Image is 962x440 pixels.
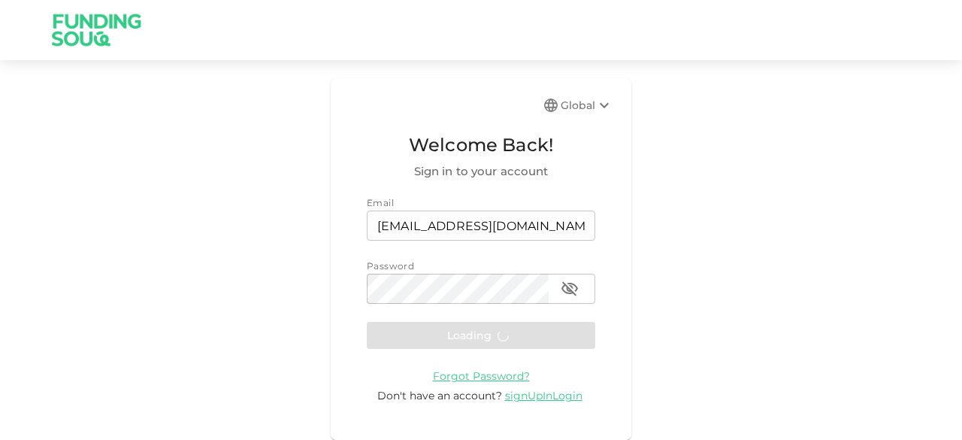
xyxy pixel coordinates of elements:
[561,96,613,114] div: Global
[367,260,414,272] span: Password
[377,389,502,402] span: Don't have an account?
[367,274,549,304] input: password
[367,211,595,241] input: email
[505,389,582,402] span: signUpInLogin
[367,131,595,159] span: Welcome Back!
[433,369,530,383] span: Forgot Password?
[433,369,530,383] a: Forgot Password?
[367,162,595,181] span: Sign in to your account
[367,197,394,208] span: Email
